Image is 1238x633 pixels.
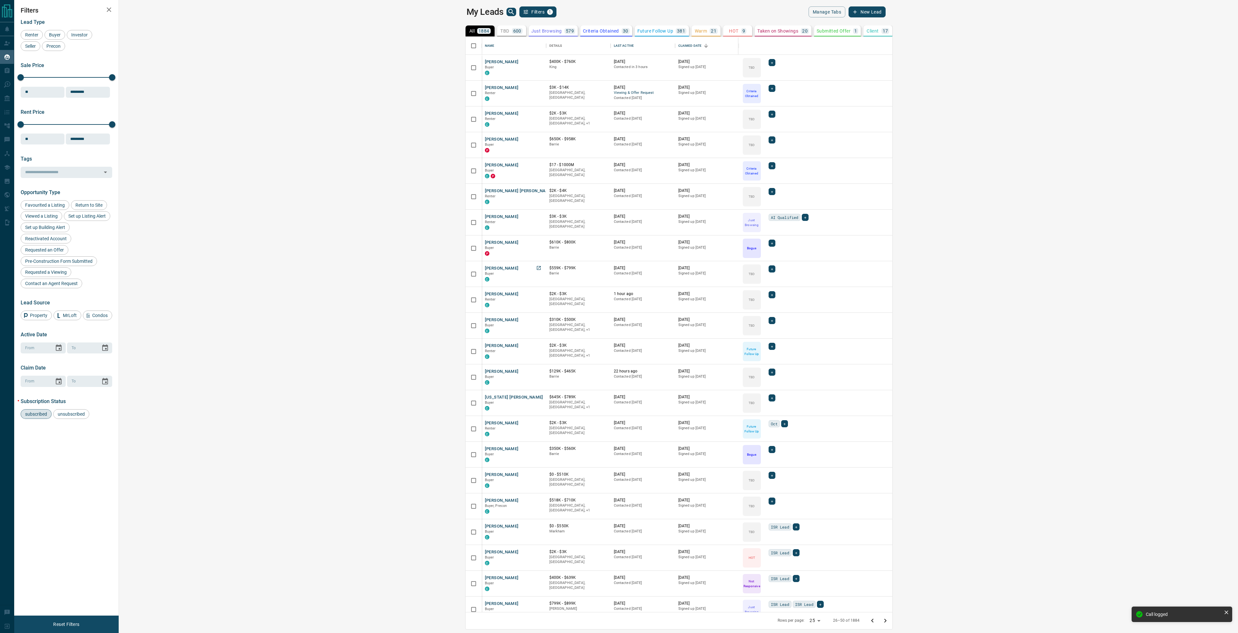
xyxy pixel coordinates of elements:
p: Client [867,29,879,33]
button: Reset Filters [49,619,84,630]
button: [PERSON_NAME] [485,369,519,375]
div: + [793,523,800,530]
button: search button [506,8,516,16]
span: Pre-Construction Form Submitted [23,259,95,264]
button: Sort [702,41,711,50]
span: + [795,575,797,582]
div: condos.ca [485,96,489,101]
p: TBD [749,143,755,147]
p: TBD [749,117,755,122]
div: condos.ca [485,380,489,385]
span: Buyer [485,246,494,250]
span: + [771,498,773,504]
p: Future Follow Up [637,29,673,33]
button: [PERSON_NAME] [485,291,519,297]
p: 600 [513,29,521,33]
div: + [769,394,775,401]
span: + [771,240,773,246]
div: Requested a Viewing [21,267,71,277]
p: [DATE] [614,420,672,426]
p: 579 [566,29,574,33]
span: Active Date [21,331,47,338]
p: Criteria Obtained [743,166,760,176]
div: Set up Listing Alert [64,211,110,221]
p: Barrie [549,245,607,250]
p: [DATE] [678,240,736,245]
span: 1 [548,10,552,14]
p: Contacted [DATE] [614,374,672,379]
span: Investor [69,32,90,37]
p: Signed up [DATE] [678,426,736,431]
p: $2K - $4K [549,188,607,193]
p: [DATE] [614,111,672,116]
div: property.ca [485,251,489,256]
span: + [819,601,821,608]
p: Just Browsing [531,29,562,33]
p: Bogus [747,246,756,251]
span: MrLoft [61,313,79,318]
span: unsubscribed [55,411,87,417]
button: [PERSON_NAME] [485,162,519,168]
span: Renter [485,117,496,121]
span: subscribed [23,411,49,417]
span: Subscription Status [21,398,66,404]
div: Seller [21,41,40,51]
span: Lead Source [21,300,50,306]
p: [DATE] [614,188,672,193]
span: Return to Site [73,203,105,208]
div: Contact an Agent Request [21,279,82,288]
p: [DATE] [614,162,672,168]
button: [PERSON_NAME] [485,111,519,117]
p: Barrie [549,142,607,147]
p: $610K - $800K [549,240,607,245]
p: $17 - $1000M [549,162,607,168]
span: AI Qualified [771,214,799,221]
p: $3K - $3K [549,214,607,219]
p: Toronto [549,400,607,410]
p: 9 [742,29,745,33]
p: Signed up [DATE] [678,116,736,121]
div: condos.ca [485,200,489,204]
p: Contacted [DATE] [614,193,672,199]
div: property.ca [485,148,489,153]
p: Contacted [DATE] [614,168,672,173]
p: Signed up [DATE] [678,168,736,173]
span: Tags [21,156,32,162]
p: [GEOGRAPHIC_DATA], [GEOGRAPHIC_DATA] [549,426,607,436]
div: Reactivated Account [21,234,71,243]
span: Renter [485,194,496,198]
p: Signed up [DATE] [678,219,736,224]
p: $129K - $465K [549,369,607,374]
p: $559K - $799K [549,265,607,271]
p: [DATE] [614,85,672,90]
span: Opportunity Type [21,189,60,195]
p: TBD [749,297,755,302]
p: [DATE] [678,85,736,90]
button: Filters1 [519,6,556,17]
p: Signed up [DATE] [678,348,736,353]
p: HOT [729,29,738,33]
p: Toronto [549,116,607,126]
p: $650K - $958K [549,136,607,142]
span: Buyer [485,323,494,327]
p: TBD [749,272,755,276]
p: Toronto [549,348,607,358]
p: Barrie [549,271,607,276]
div: condos.ca [485,329,489,333]
span: Buyer [485,272,494,276]
p: Contacted [DATE] [614,297,672,302]
p: Signed up [DATE] [678,374,736,379]
div: Set up Building Alert [21,223,70,232]
span: Lead Type [21,19,45,25]
button: Manage Tabs [809,6,845,17]
button: [PERSON_NAME] [485,343,519,349]
p: [DATE] [678,59,736,64]
div: + [769,59,775,66]
p: [DATE] [678,394,736,400]
h2: Filters [21,6,112,14]
p: 21 [711,29,716,33]
div: Pre-Construction Form Submitted [21,256,97,266]
div: + [793,575,800,582]
p: [DATE] [614,214,672,219]
p: [DATE] [614,59,672,64]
